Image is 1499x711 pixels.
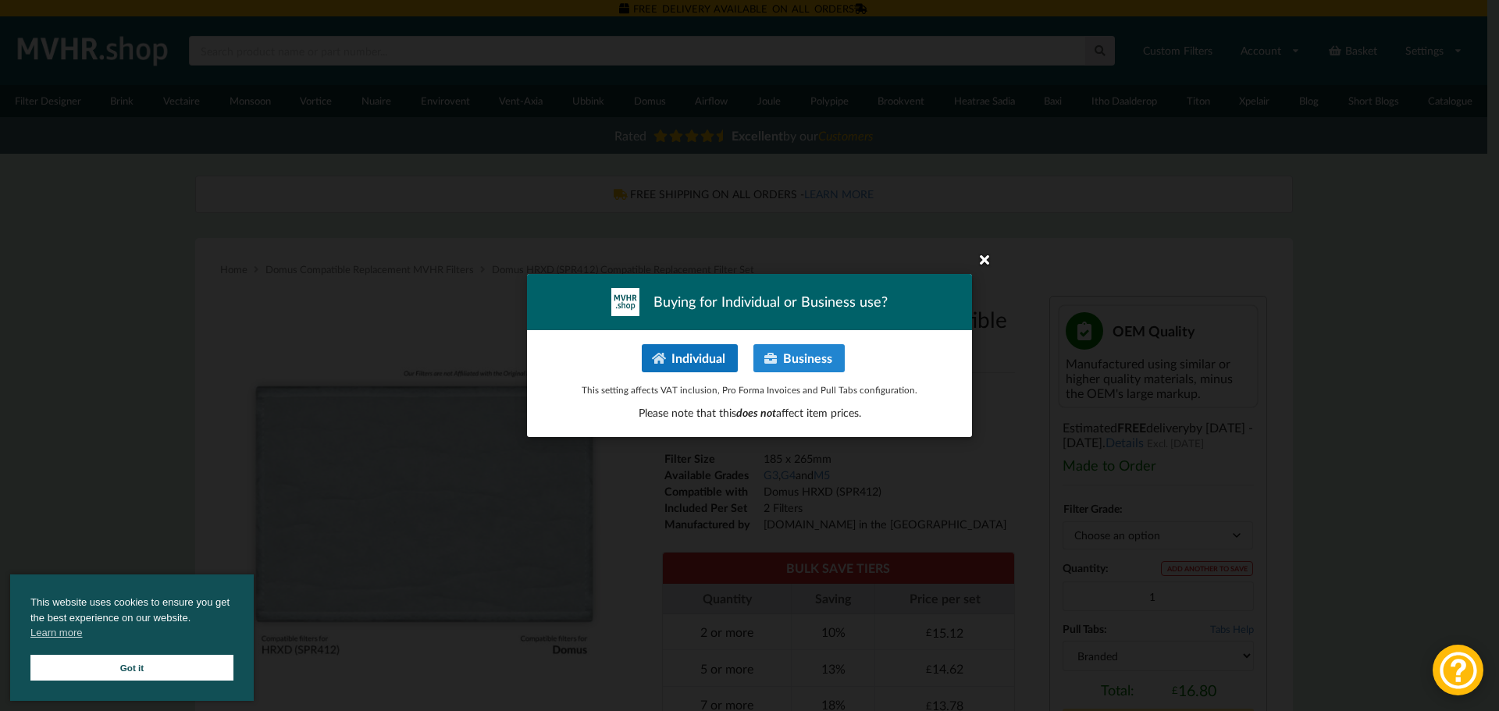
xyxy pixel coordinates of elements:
a: Got it cookie [30,655,233,681]
button: Individual [642,344,738,372]
span: Buying for Individual or Business use? [653,292,888,311]
div: cookieconsent [10,574,254,701]
button: Business [753,344,845,372]
img: mvhr-inverted.png [611,288,639,316]
a: cookies - Learn more [30,625,82,641]
p: Please note that this affect item prices. [543,405,956,421]
span: does not [736,406,776,419]
p: This setting affects VAT inclusion, Pro Forma Invoices and Pull Tabs configuration. [543,383,956,396]
span: This website uses cookies to ensure you get the best experience on our website. [30,595,233,645]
